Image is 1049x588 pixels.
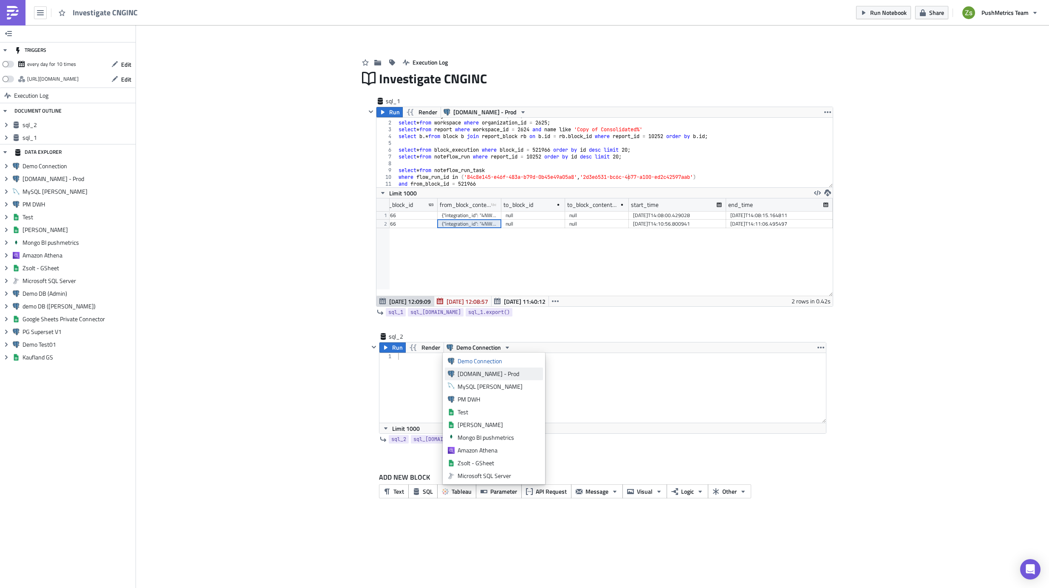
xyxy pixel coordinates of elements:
button: Run [379,342,406,353]
span: Text [393,487,404,496]
label: ADD NEW BLOCK [379,472,826,482]
button: Render [405,342,444,353]
span: sql_2 [23,121,133,129]
div: Mongo BI pushmetrics [458,433,540,442]
span: [DOMAIN_NAME] - Prod [23,175,133,183]
a: sql_1 [386,308,406,317]
span: sql_1 [386,97,420,105]
button: SQL [408,484,438,498]
div: 3 [376,126,397,133]
div: start_time [631,198,659,211]
div: 2 [376,119,397,126]
div: [PERSON_NAME] [458,421,540,429]
span: PushMetrics Team [981,8,1029,17]
span: Demo Test01 [23,341,133,348]
button: Demo Connection [444,342,514,353]
div: null [569,220,625,228]
button: Parameter [476,484,522,498]
div: 10 [376,174,397,181]
span: Message [585,487,608,496]
span: sql_1 [23,134,133,141]
img: PushMetrics [6,6,20,20]
span: Logic [681,487,694,496]
span: Test [23,213,133,221]
div: 1 [379,353,397,360]
button: Logic [667,484,708,498]
div: 7 [376,153,397,160]
div: Demo Connection [458,357,540,365]
img: Avatar [961,6,976,20]
div: PM DWH [458,395,540,404]
span: demo DB ([PERSON_NAME]) [23,302,133,310]
span: Render [418,107,437,117]
span: sql_2 [389,332,423,341]
span: Edit [121,60,131,69]
button: Hide content [369,342,379,352]
button: [DATE] 12:09:09 [376,296,434,306]
div: [DOMAIN_NAME] - Prod [458,370,540,378]
div: 8 [376,160,397,167]
div: to_block_id [503,198,533,211]
span: Parameter [490,487,517,496]
span: API Request [536,487,567,496]
span: SQL [423,487,433,496]
span: Zsolt - GSheet [23,264,133,272]
div: {"integration_id": "4NWDva26zw", "workbook_id": "faa27fde-fc5b-4789-8fc7-ba43b3f90473", "view_id"... [442,220,497,228]
div: https://pushmetrics.io/api/v1/report/75rQgxwlZ4/webhook?token=34bc62636e5846b3ad3f14158fa05be1 [27,73,79,85]
div: null [569,211,625,220]
div: 6 [376,147,397,153]
div: [DATE]T14:11:06.495497 [730,220,828,228]
button: Other [708,484,751,498]
div: 521966 [378,220,433,228]
span: Other [722,487,737,496]
button: Text [379,484,409,498]
span: sql_1 [388,308,403,317]
a: sql_1.export() [466,308,512,317]
span: Demo DB (Admin) [23,290,133,297]
div: 4 [376,133,397,140]
button: Run Notebook [856,6,911,19]
span: Demo Connection [23,162,133,170]
button: Run [376,107,403,117]
span: Run [389,107,400,117]
span: Investigate CNGINC [379,69,488,88]
div: Amazon Athena [458,446,540,455]
div: null [506,211,561,220]
div: DOCUMENT OUTLINE [14,103,62,119]
span: Edit [121,75,131,84]
div: 2 rows in 0.42s [792,296,831,306]
span: Execution Log [413,58,448,67]
button: PushMetrics Team [957,3,1043,22]
span: Run Notebook [870,8,907,17]
button: Limit 1000 [379,423,423,433]
button: Hide content [366,107,376,117]
span: Share [929,8,944,17]
span: [PERSON_NAME] [23,226,133,234]
button: Visual [622,484,667,498]
span: Execution Log [14,88,48,103]
button: Share [915,6,948,19]
button: Execution Log [399,56,452,69]
div: 11 [376,181,397,187]
div: Microsoft SQL Server [458,472,540,480]
span: Microsoft SQL Server [23,277,133,285]
div: 521966 [378,211,433,220]
span: Amazon Athena [23,252,133,259]
span: PG Superset V1 [23,328,133,336]
div: {"integration_id": "4NWDva26zw", "workbook_id": "faa27fde-fc5b-4789-8fc7-ba43b3f90473", "view_id"... [442,211,497,220]
div: [DATE]T14:08:00.429028 [633,211,722,220]
button: Tableau [437,484,476,498]
span: Render [421,342,440,353]
span: sql_[DOMAIN_NAME] [410,308,461,317]
span: [DATE] 11:40:12 [504,297,546,306]
span: Tableau [452,487,472,496]
span: Investigate CNGINC [73,7,139,18]
span: Kaufland GS [23,353,133,361]
div: [DATE]T14:10:56.800941 [633,220,722,228]
div: null [506,220,561,228]
div: DATA EXPLORER [14,144,62,160]
button: Limit 1000 [376,188,420,198]
button: [DATE] 12:08:57 [434,296,492,306]
span: Mongo BI pushmetrics [23,239,133,246]
span: PM DWH [23,201,133,208]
